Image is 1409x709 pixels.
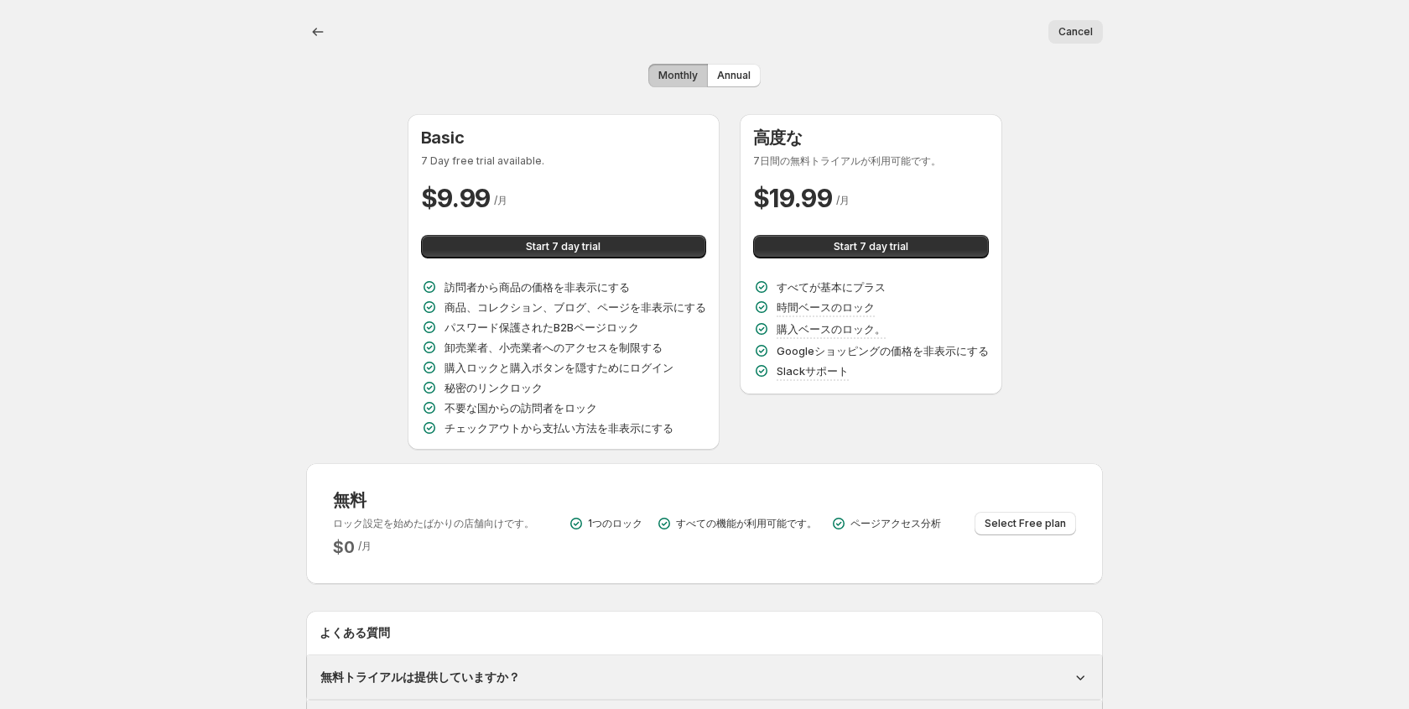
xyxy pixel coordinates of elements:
p: すべてが基本にプラス [777,279,886,295]
span: Start 7 day trial [834,240,908,253]
h3: 高度な [753,128,989,148]
button: Start 7 day trial [421,235,706,258]
p: 商品、コレクション、ブログ、ページを非表示にする [445,299,706,315]
span: /月 [494,194,507,206]
p: すべての機能が利用可能です。 [676,517,817,530]
p: 7 Day free trial available. [421,154,706,168]
p: 秘密のリンクロック [445,379,543,396]
p: チェックアウトから支払い方法を非表示にする [445,420,673,436]
p: ページアクセス分析 [850,517,941,530]
p: 購入ベースのロック。 [777,321,886,337]
button: Start 7 day trial [753,235,989,258]
button: Cancel [1048,20,1103,44]
h2: $ 0 [333,537,355,557]
button: Back [306,20,330,44]
span: Annual [717,69,751,82]
h3: 無料 [333,490,534,510]
p: 訪問者から商品の価格を非表示にする [445,279,630,295]
p: 7日間の無料トライアルが利用可能です。 [753,154,989,168]
p: Slackサポート [777,362,849,379]
span: Cancel [1058,25,1093,39]
p: 不要な国からの訪問者をロック [445,399,597,416]
p: 1つのロック [588,517,642,530]
button: Annual [707,64,761,87]
h2: $ 9.99 [421,181,491,215]
p: Googleショッピングの価格を非表示にする [777,342,989,359]
h1: 無料トライアルは提供していますか？ [320,669,520,686]
span: /月 [358,540,372,552]
span: /月 [836,194,850,206]
span: Start 7 day trial [526,240,601,253]
button: Monthly [648,64,708,87]
p: ロック設定を始めたばかりの店舗向けです。 [333,517,534,530]
p: 時間ベースのロック [777,299,875,315]
span: Monthly [658,69,698,82]
span: Select Free plan [985,517,1066,530]
h3: Basic [421,128,706,148]
button: Select Free plan [975,512,1076,535]
p: 卸売業者、小売業者へのアクセスを制限する [445,339,663,356]
h2: $ 19.99 [753,181,833,215]
h2: よくある質問 [320,624,1089,641]
p: パスワード保護されたB2Bページロック [445,319,639,336]
p: 購入ロックと購入ボタンを隠すためにログイン [445,359,673,376]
